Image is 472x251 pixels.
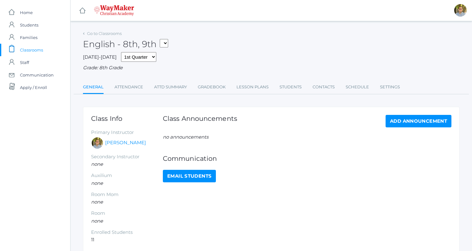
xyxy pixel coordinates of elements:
span: Staff [20,56,29,69]
em: no announcements [163,134,208,140]
h1: Class Announcements [163,115,237,126]
a: Settings [380,81,400,93]
em: none [91,161,103,167]
em: none [91,218,103,224]
a: Contacts [313,81,335,93]
span: Students [20,19,38,31]
a: Schedule [346,81,369,93]
div: Grade: 8th Grade [83,64,460,71]
span: Families [20,31,37,44]
span: Home [20,6,33,19]
span: Communication [20,69,54,81]
span: Apply / Enroll [20,81,47,94]
em: none [91,199,103,205]
img: waymaker-logo-stack-white-1602f2b1af18da31a5905e9982d058868370996dac5278e84edea6dabf9a3315.png [94,5,134,16]
span: Classrooms [20,44,43,56]
h5: Auxilium [91,173,163,178]
h1: Communication [163,155,451,162]
h1: Class Info [91,115,163,122]
li: 11 [91,236,163,244]
a: Add Announcement [386,115,451,127]
a: Attd Summary [154,81,187,93]
a: [PERSON_NAME] [105,139,146,146]
h5: Room Mom [91,192,163,197]
h5: Secondary Instructor [91,154,163,160]
h5: Room [91,211,163,216]
a: Go to Classrooms [87,31,122,36]
div: Kylen Braileanu [91,137,104,149]
h5: Enrolled Students [91,230,163,235]
em: none [91,180,103,186]
a: Lesson Plans [236,81,269,93]
a: Students [280,81,302,93]
div: Kylen Braileanu [454,4,467,17]
a: Attendance [114,81,143,93]
h2: English - 8th, 9th [83,39,168,49]
h5: Primary Instructor [91,130,163,135]
a: Gradebook [198,81,226,93]
span: [DATE]-[DATE] [83,54,117,60]
a: Email Students [163,170,216,182]
a: General [83,81,104,94]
